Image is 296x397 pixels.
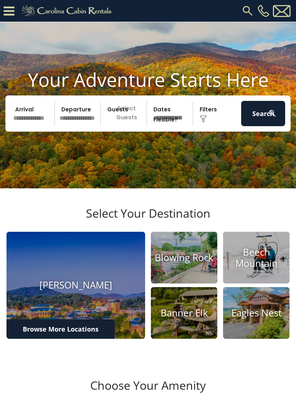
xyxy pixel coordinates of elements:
[6,319,115,339] a: Browse More Locations
[223,232,290,283] a: Beech Mountain
[103,101,147,126] p: Select Guests
[200,115,207,123] img: filter--v1.png
[223,287,290,339] a: Eagles Nest
[6,279,145,291] h4: [PERSON_NAME]
[256,5,271,17] a: [PHONE_NUMBER]
[241,4,254,17] img: search-regular.svg
[151,307,217,319] h4: Banner Elk
[223,307,290,319] h4: Eagles Nest
[5,206,291,232] h3: Select Your Destination
[223,246,290,269] h4: Beech Mountain
[241,101,285,126] button: Search
[5,68,291,91] h1: Your Adventure Starts Here
[151,252,217,263] h4: Blowing Rock
[151,287,217,339] a: Banner Elk
[268,109,277,118] img: search-regular-white.png
[151,232,217,283] a: Blowing Rock
[6,232,145,339] a: [PERSON_NAME]
[18,4,118,18] img: Khaki-logo.png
